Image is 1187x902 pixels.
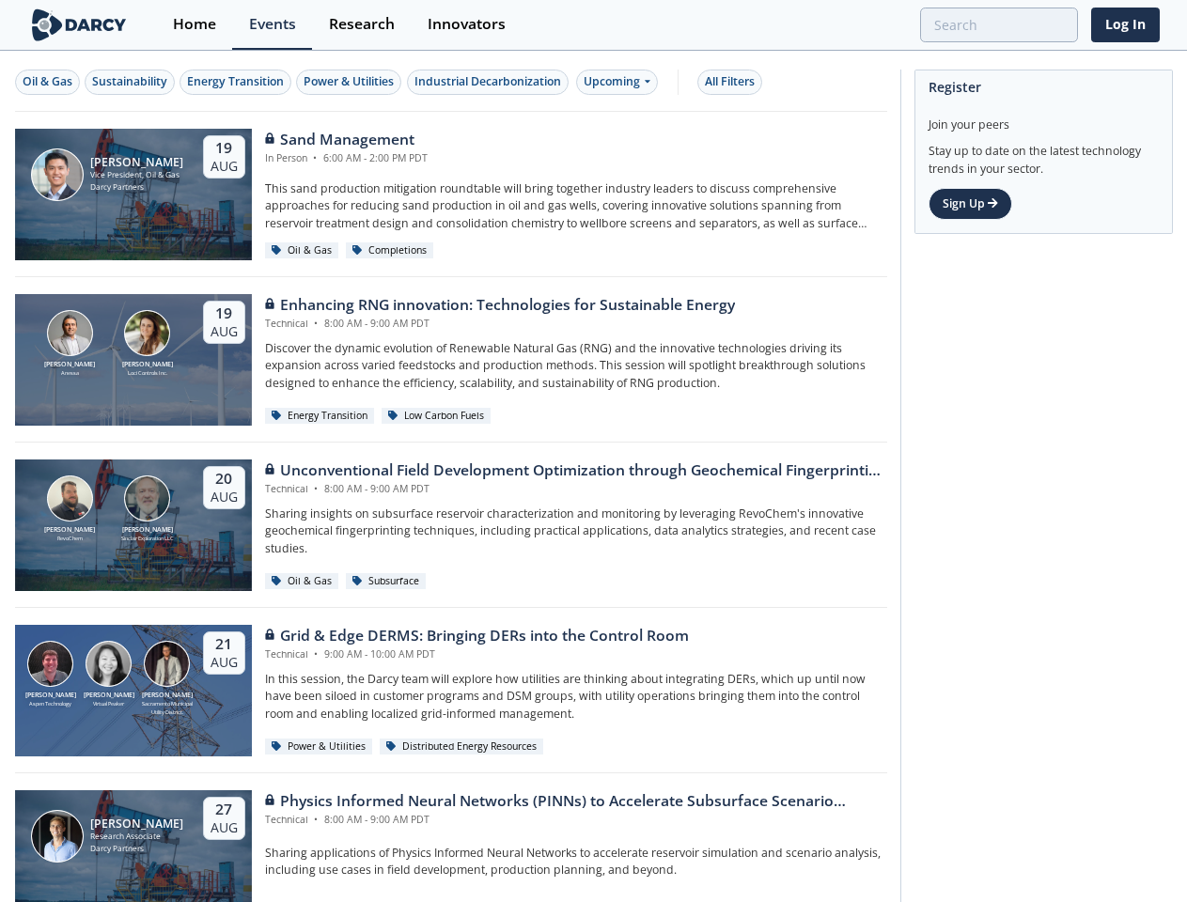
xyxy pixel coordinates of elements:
span: • [311,647,321,661]
a: Jonathan Curtis [PERSON_NAME] Aspen Technology Brenda Chew [PERSON_NAME] Virtual Peaker Yevgeniy ... [15,625,887,756]
div: 21 [211,635,238,654]
div: Industrial Decarbonization [414,73,561,90]
div: 27 [211,801,238,819]
div: Power & Utilities [304,73,394,90]
div: In Person 6:00 AM - 2:00 PM PDT [265,151,428,166]
p: Sharing applications of Physics Informed Neural Networks to accelerate reservoir simulation and s... [265,845,887,879]
img: John Sinclair [124,475,170,521]
div: Sinclair Exploration LLC [118,535,177,542]
img: Juan Mayol [31,810,84,863]
div: 20 [211,470,238,489]
img: Yevgeniy Postnov [144,641,190,687]
div: Innovators [428,17,506,32]
div: Grid & Edge DERMS: Bringing DERs into the Control Room [265,625,689,647]
button: All Filters [697,70,762,95]
div: Research [329,17,395,32]
p: Discover the dynamic evolution of Renewable Natural Gas (RNG) and the innovative technologies dri... [265,340,887,392]
a: Bob Aylsworth [PERSON_NAME] RevoChem John Sinclair [PERSON_NAME] Sinclair Exploration LLC 20 Aug ... [15,459,887,591]
input: Advanced Search [920,8,1078,42]
div: Low Carbon Fuels [382,408,492,425]
a: Ron Sasaki [PERSON_NAME] Vice President, Oil & Gas Darcy Partners 19 Aug Sand Management In Perso... [15,129,887,260]
div: Register [929,70,1159,103]
div: RevoChem [40,535,99,542]
div: Completions [346,242,434,259]
button: Energy Transition [180,70,291,95]
div: [PERSON_NAME] [118,525,177,536]
div: [PERSON_NAME] [22,691,80,701]
a: Log In [1091,8,1160,42]
div: Research Associate [90,831,183,843]
div: All Filters [705,73,755,90]
img: Bob Aylsworth [47,475,93,521]
button: Power & Utilities [296,70,401,95]
img: Amir Akbari [47,310,93,356]
div: Energy Transition [187,73,284,90]
div: Distributed Energy Resources [380,739,544,755]
p: In this session, the Darcy team will explore how utilities are thinking about integrating DERs, w... [265,671,887,723]
img: logo-wide.svg [28,8,131,41]
div: [PERSON_NAME] [80,691,138,701]
div: Sustainability [92,73,167,90]
button: Industrial Decarbonization [407,70,569,95]
div: Stay up to date on the latest technology trends in your sector. [929,133,1159,178]
div: [PERSON_NAME] [40,360,99,370]
div: Upcoming [576,70,658,95]
div: [PERSON_NAME] [90,156,183,169]
div: Aug [211,323,238,340]
span: • [311,813,321,826]
div: Darcy Partners [90,181,183,194]
div: Physics Informed Neural Networks (PINNs) to Accelerate Subsurface Scenario Analysis [265,790,887,813]
div: Loci Controls Inc. [118,369,177,377]
div: Technical 8:00 AM - 9:00 AM PDT [265,813,887,828]
div: Sacramento Municipal Utility District. [138,700,196,716]
div: Enhancing RNG innovation: Technologies for Sustainable Energy [265,294,735,317]
img: Ron Sasaki [31,148,84,201]
div: Join your peers [929,103,1159,133]
button: Sustainability [85,70,175,95]
img: Brenda Chew [86,641,132,687]
img: Jonathan Curtis [27,641,73,687]
span: • [311,317,321,330]
div: Oil & Gas [23,73,72,90]
div: 19 [211,304,238,323]
button: Oil & Gas [15,70,80,95]
div: [PERSON_NAME] [138,691,196,701]
div: [PERSON_NAME] [40,525,99,536]
div: Virtual Peaker [80,700,138,708]
div: Vice President, Oil & Gas [90,169,183,181]
div: Technical 8:00 AM - 9:00 AM PDT [265,317,735,332]
div: Aug [211,489,238,505]
div: Aug [211,819,238,836]
div: Technical 8:00 AM - 9:00 AM PDT [265,482,887,497]
a: Sign Up [929,188,1012,220]
div: Anessa [40,369,99,377]
div: Aug [211,654,238,671]
div: Home [173,17,216,32]
div: Sand Management [265,129,428,151]
div: Unconventional Field Development Optimization through Geochemical Fingerprinting Technology [265,459,887,482]
div: Aspen Technology [22,700,80,708]
div: 19 [211,139,238,158]
div: Aug [211,158,238,175]
div: Events [249,17,296,32]
div: Oil & Gas [265,573,339,590]
span: • [311,482,321,495]
span: • [310,151,320,164]
div: [PERSON_NAME] [118,360,177,370]
div: Technical 9:00 AM - 10:00 AM PDT [265,647,689,662]
a: Amir Akbari [PERSON_NAME] Anessa Nicole Neff [PERSON_NAME] Loci Controls Inc. 19 Aug Enhancing RN... [15,294,887,426]
img: Nicole Neff [124,310,170,356]
div: Power & Utilities [265,739,373,755]
p: Sharing insights on subsurface reservoir characterization and monitoring by leveraging RevoChem's... [265,505,887,557]
div: Energy Transition [265,408,375,425]
p: This sand production mitigation roundtable will bring together industry leaders to discuss compre... [265,180,887,232]
div: [PERSON_NAME] [90,817,183,831]
div: Oil & Gas [265,242,339,259]
div: Darcy Partners [90,843,183,855]
div: Subsurface [346,573,427,590]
